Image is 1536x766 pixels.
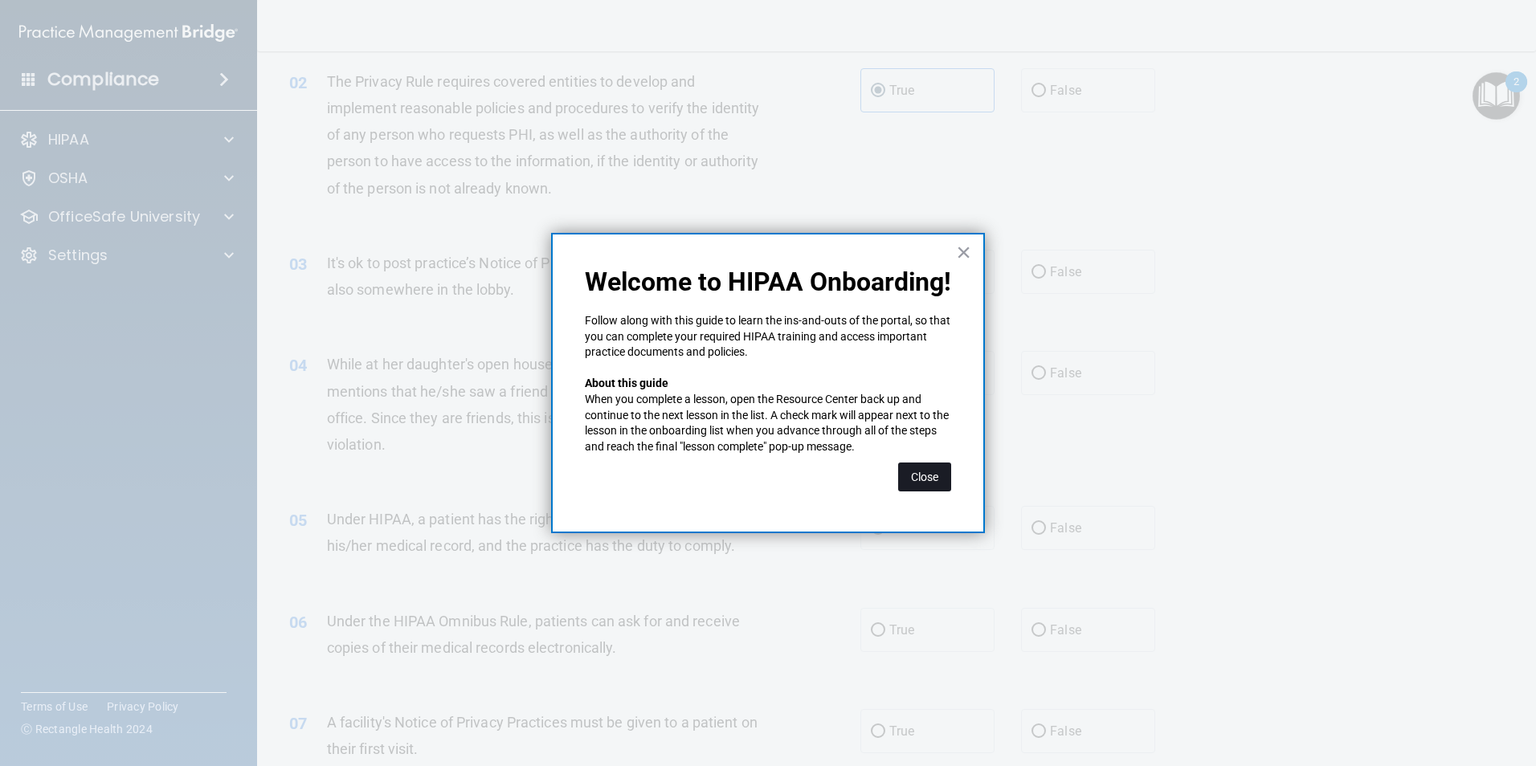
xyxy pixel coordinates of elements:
p: Follow along with this guide to learn the ins-and-outs of the portal, so that you can complete yo... [585,313,951,361]
button: Close [956,239,971,265]
strong: About this guide [585,377,668,389]
button: Close [898,462,951,491]
p: Welcome to HIPAA Onboarding! [585,267,951,297]
p: When you complete a lesson, open the Resource Center back up and continue to the next lesson in t... [585,392,951,454]
iframe: Drift Widget Chat Controller [1258,652,1517,716]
